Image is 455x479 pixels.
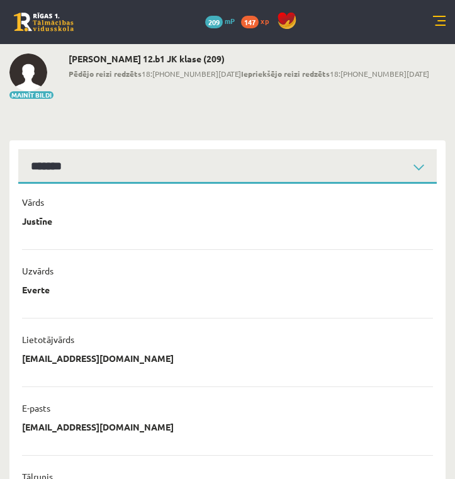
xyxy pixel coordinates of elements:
[22,421,174,432] p: [EMAIL_ADDRESS][DOMAIN_NAME]
[22,352,174,364] p: [EMAIL_ADDRESS][DOMAIN_NAME]
[69,68,429,79] span: 18:[PHONE_NUMBER][DATE] 18:[PHONE_NUMBER][DATE]
[205,16,223,28] span: 209
[241,16,259,28] span: 147
[22,215,52,227] p: Justīne
[69,54,429,64] h2: [PERSON_NAME] 12.b1 JK klase (209)
[241,16,275,26] a: 147 xp
[22,196,44,208] p: Vārds
[22,402,50,414] p: E-pasts
[241,69,330,79] b: Iepriekšējo reizi redzēts
[9,54,47,91] img: Justīne Everte
[9,91,53,99] button: Mainīt bildi
[261,16,269,26] span: xp
[22,265,53,276] p: Uzvārds
[225,16,235,26] span: mP
[14,13,74,31] a: Rīgas 1. Tālmācības vidusskola
[22,284,50,295] p: Everte
[69,69,142,79] b: Pēdējo reizi redzēts
[22,334,74,345] p: Lietotājvārds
